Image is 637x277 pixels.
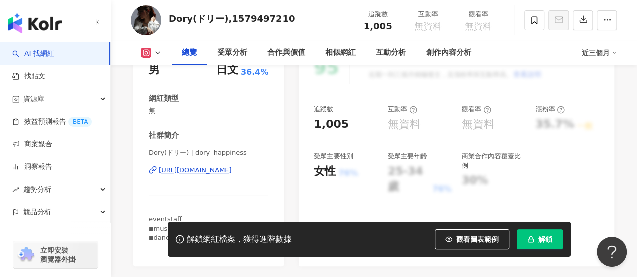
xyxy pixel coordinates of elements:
[465,21,492,31] span: 無資料
[149,148,268,157] span: Dory(ドリー) | dory_happiness
[388,117,421,132] div: 無資料
[456,235,499,243] span: 觀看圖表範例
[462,152,526,170] div: 商業合作內容覆蓋比例
[314,105,333,114] div: 追蹤數
[582,45,617,61] div: 近三個月
[325,47,356,59] div: 相似網紅
[388,152,427,161] div: 受眾主要年齡
[149,130,179,141] div: 社群簡介
[409,9,447,19] div: 互動率
[462,105,491,114] div: 觀看率
[169,12,295,25] div: Dory(ドリー),1579497210
[314,164,336,179] div: 女性
[12,49,54,59] a: searchAI 找網紅
[517,229,563,249] button: 解鎖
[16,247,36,263] img: chrome extension
[12,139,52,149] a: 商案媒合
[13,241,98,268] a: chrome extension立即安裝 瀏覽器外掛
[149,166,268,175] a: [URL][DOMAIN_NAME]
[149,62,160,78] div: 男
[426,47,471,59] div: 創作內容分析
[8,13,62,33] img: logo
[462,117,495,132] div: 無資料
[12,71,45,81] a: 找貼文
[12,117,92,127] a: 效益預測報告BETA
[23,201,51,223] span: 競品分析
[12,162,52,172] a: 洞察報告
[217,47,247,59] div: 受眾分析
[535,105,565,114] div: 漲粉率
[388,105,417,114] div: 互動率
[267,47,305,59] div: 合作與價值
[23,178,51,201] span: 趨勢分析
[40,246,76,264] span: 立即安裝 瀏覽器外掛
[12,186,19,193] span: rise
[23,87,44,110] span: 資源庫
[131,5,161,35] img: KOL Avatar
[376,47,406,59] div: 互動分析
[359,9,397,19] div: 追蹤數
[187,234,292,245] div: 解鎖網紅檔案，獲得進階數據
[149,93,179,104] div: 網紅類型
[149,106,268,115] span: 無
[314,152,353,161] div: 受眾主要性別
[538,235,552,243] span: 解鎖
[159,166,232,175] div: [URL][DOMAIN_NAME]
[435,229,509,249] button: 觀看圖表範例
[314,117,349,132] div: 1,005
[364,21,392,31] span: 1,005
[182,47,197,59] div: 總覽
[414,21,442,31] span: 無資料
[459,9,498,19] div: 觀看率
[216,62,238,78] div: 日文
[241,67,269,78] span: 36.4%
